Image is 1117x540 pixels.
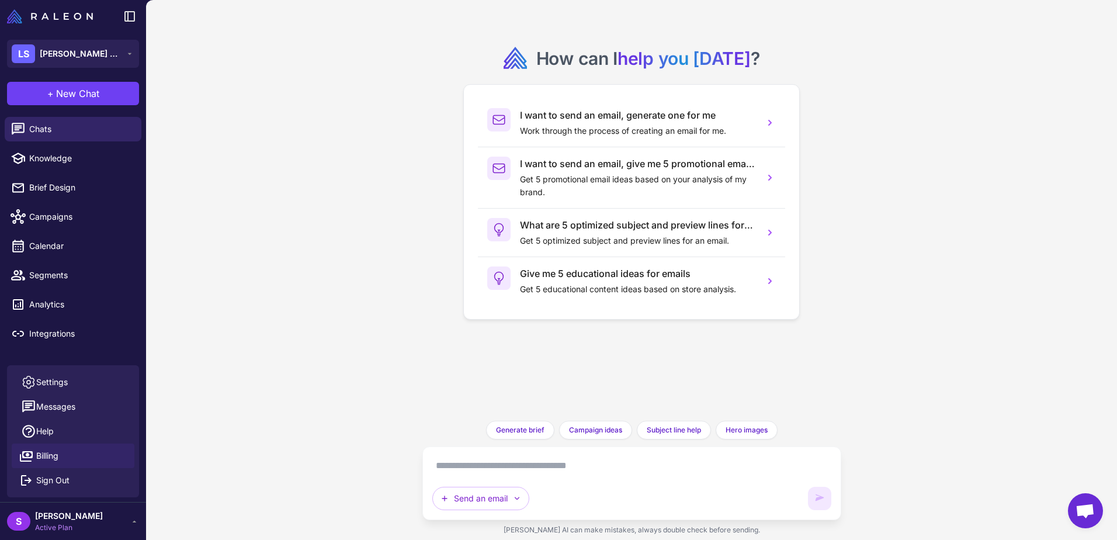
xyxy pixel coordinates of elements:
[12,468,134,493] button: Sign Out
[637,421,711,439] button: Subject line help
[12,394,134,419] button: Messages
[36,449,58,462] span: Billing
[7,9,93,23] img: Raleon Logo
[1068,493,1103,528] a: Open chat
[716,421,778,439] button: Hero images
[5,292,141,317] a: Analytics
[36,425,54,438] span: Help
[726,425,768,435] span: Hero images
[536,47,760,70] h2: How can I ?
[35,510,103,522] span: [PERSON_NAME]
[520,218,755,232] h3: What are 5 optimized subject and preview lines for an email?
[36,376,68,389] span: Settings
[29,269,132,282] span: Segments
[35,522,103,533] span: Active Plan
[422,520,841,540] div: [PERSON_NAME] AI can make mistakes, always double check before sending.
[5,263,141,288] a: Segments
[12,419,134,444] a: Help
[29,152,132,165] span: Knowledge
[520,173,755,199] p: Get 5 promotional email ideas based on your analysis of my brand.
[29,298,132,311] span: Analytics
[520,157,755,171] h3: I want to send an email, give me 5 promotional email ideas.
[29,123,132,136] span: Chats
[5,205,141,229] a: Campaigns
[29,181,132,194] span: Brief Design
[5,234,141,258] a: Calendar
[647,425,701,435] span: Subject line help
[5,175,141,200] a: Brief Design
[520,283,755,296] p: Get 5 educational content ideas based on store analysis.
[5,117,141,141] a: Chats
[29,240,132,252] span: Calendar
[486,421,554,439] button: Generate brief
[520,124,755,137] p: Work through the process of creating an email for me.
[56,86,99,101] span: New Chat
[47,86,54,101] span: +
[7,512,30,531] div: S
[569,425,622,435] span: Campaign ideas
[520,266,755,281] h3: Give me 5 educational ideas for emails
[496,425,544,435] span: Generate brief
[40,47,122,60] span: [PERSON_NAME] Superfood
[12,44,35,63] div: LS
[520,234,755,247] p: Get 5 optimized subject and preview lines for an email.
[520,108,755,122] h3: I want to send an email, generate one for me
[5,146,141,171] a: Knowledge
[618,48,751,69] span: help you [DATE]
[7,82,139,105] button: +New Chat
[559,421,632,439] button: Campaign ideas
[7,40,139,68] button: LS[PERSON_NAME] Superfood
[36,400,75,413] span: Messages
[5,321,141,346] a: Integrations
[432,487,529,510] button: Send an email
[29,210,132,223] span: Campaigns
[29,327,132,340] span: Integrations
[36,474,70,487] span: Sign Out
